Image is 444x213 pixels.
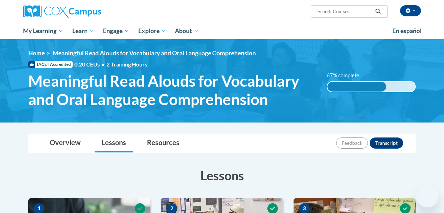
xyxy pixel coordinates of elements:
span: About [175,27,199,35]
h3: Lessons [28,167,416,184]
span: Explore [138,27,166,35]
span: Meaningful Read Alouds for Vocabulary and Oral Language Comprehension [53,49,256,57]
span: Learn [72,27,94,35]
span: My Learning [23,27,63,35]
a: Learn [68,23,99,39]
span: • [102,61,105,68]
label: 67% complete [327,72,367,79]
a: Cox Campus [23,5,149,18]
input: Search Courses [317,7,373,16]
a: Home [28,49,45,57]
span: 0.20 CEUs [74,61,106,68]
iframe: Button to launch messaging window [416,185,438,207]
button: Feedback [336,137,368,149]
div: Main menu [18,23,426,39]
span: En español [392,27,422,34]
button: Transcript [370,137,403,149]
div: 67% complete [327,82,386,92]
button: Search [373,7,383,16]
a: Resources [140,134,186,152]
a: Lessons [95,134,133,152]
span: Engage [103,27,129,35]
a: My Learning [18,23,68,39]
a: Explore [134,23,171,39]
a: Engage [98,23,134,39]
span: IACET Accredited [28,61,73,68]
span: 2 Training Hours [106,61,147,68]
button: Account Settings [400,5,421,16]
a: About [171,23,203,39]
a: Overview [43,134,88,152]
a: En español [388,24,426,38]
img: Cox Campus [23,5,101,18]
span: Meaningful Read Alouds for Vocabulary and Oral Language Comprehension [28,72,316,109]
